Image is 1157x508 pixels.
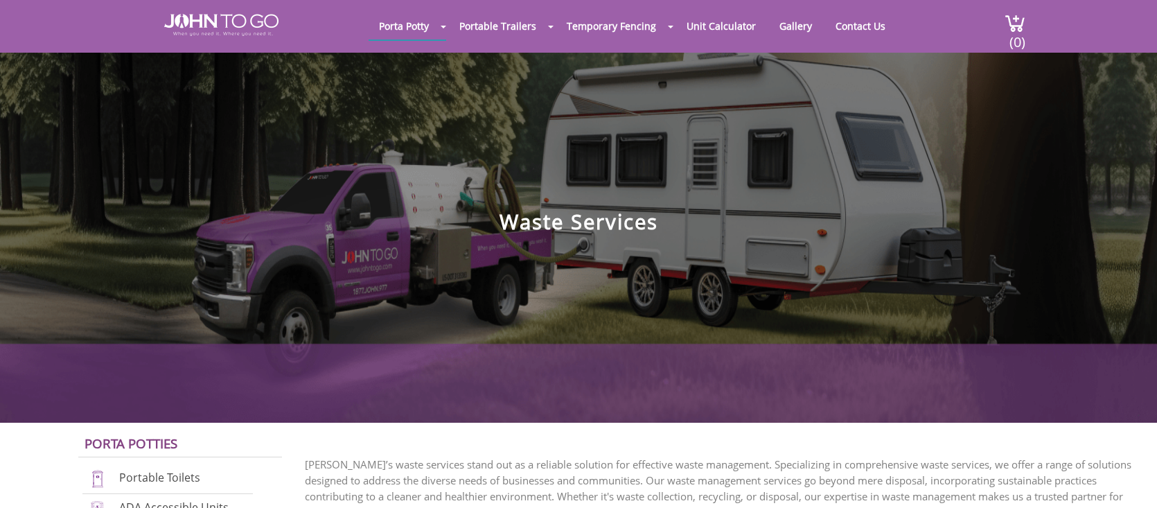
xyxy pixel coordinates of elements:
[556,12,666,40] a: Temporary Fencing
[1005,14,1025,33] img: cart a
[85,435,177,452] a: Porta Potties
[449,12,547,40] a: Portable Trailers
[769,12,822,40] a: Gallery
[676,12,766,40] a: Unit Calculator
[825,12,896,40] a: Contact Us
[82,470,112,489] img: portable-toilets-new.png
[119,470,200,485] a: Portable Toilets
[164,14,279,36] img: JOHN to go
[369,12,439,40] a: Porta Potty
[1102,453,1157,508] button: Live Chat
[1009,21,1025,51] span: (0)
